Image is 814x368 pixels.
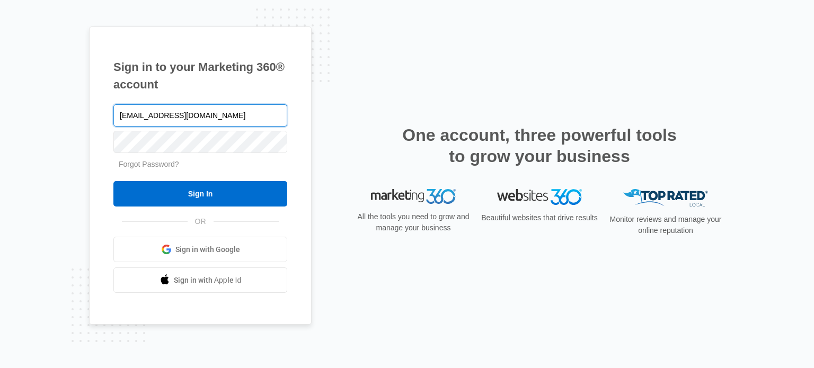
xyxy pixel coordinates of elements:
span: Sign in with Apple Id [174,275,242,286]
img: Marketing 360 [371,189,456,204]
h2: One account, three powerful tools to grow your business [399,124,680,167]
h1: Sign in to your Marketing 360® account [113,58,287,93]
p: Beautiful websites that drive results [480,212,599,223]
a: Sign in with Apple Id [113,267,287,293]
span: Sign in with Google [175,244,240,255]
input: Sign In [113,181,287,207]
p: Monitor reviews and manage your online reputation [606,214,725,236]
img: Top Rated Local [623,189,708,207]
a: Sign in with Google [113,237,287,262]
img: Websites 360 [497,189,582,204]
span: OR [188,216,214,227]
input: Email [113,104,287,127]
a: Forgot Password? [119,160,179,168]
p: All the tools you need to grow and manage your business [354,211,473,234]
